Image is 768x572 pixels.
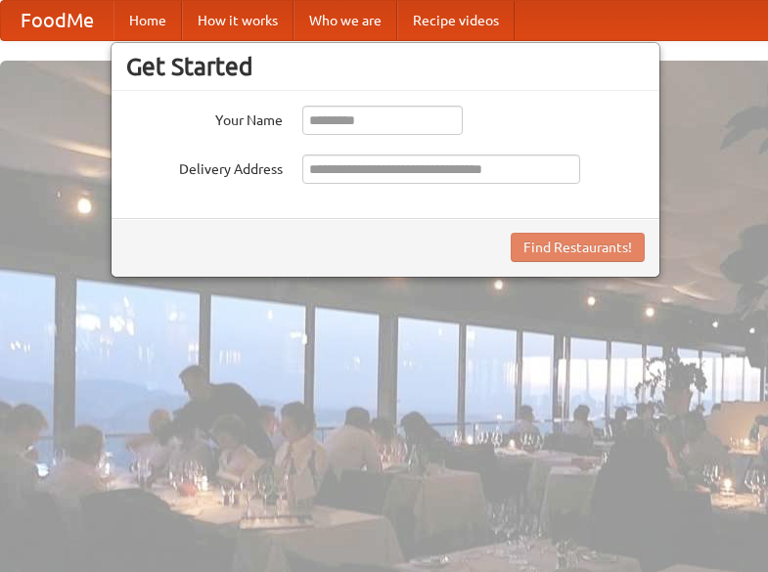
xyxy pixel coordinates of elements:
[126,154,283,179] label: Delivery Address
[126,106,283,130] label: Your Name
[182,1,294,40] a: How it works
[397,1,515,40] a: Recipe videos
[126,52,645,81] h3: Get Started
[294,1,397,40] a: Who we are
[113,1,182,40] a: Home
[511,233,645,262] button: Find Restaurants!
[1,1,113,40] a: FoodMe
